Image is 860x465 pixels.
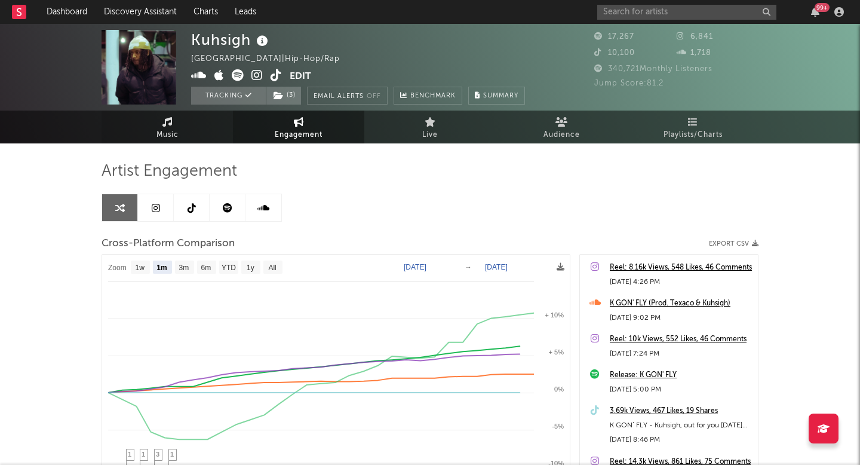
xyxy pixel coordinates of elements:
[554,386,564,393] text: 0%
[610,261,752,275] a: Reel: 8.16k Views, 548 Likes, 46 Comments
[610,383,752,397] div: [DATE] 5:00 PM
[156,451,159,458] span: 3
[483,93,518,99] span: Summary
[156,128,179,142] span: Music
[677,49,711,57] span: 1,718
[108,264,127,272] text: Zoom
[404,263,426,271] text: [DATE]
[364,111,496,143] a: Live
[233,111,364,143] a: Engagement
[156,264,167,272] text: 1m
[627,111,758,143] a: Playlists/Charts
[543,128,580,142] span: Audience
[170,451,174,458] span: 1
[549,348,564,356] text: + 5%
[594,33,634,41] span: 17,267
[552,423,564,430] text: -5%
[102,111,233,143] a: Music
[367,93,381,100] em: Off
[142,451,145,458] span: 1
[610,404,752,418] a: 3.69k Views, 467 Likes, 19 Shares
[468,87,525,105] button: Summary
[610,332,752,347] a: Reel: 10k Views, 552 Likes, 46 Comments
[664,128,723,142] span: Playlists/Charts
[465,263,472,271] text: →
[815,3,830,12] div: 99 +
[496,111,627,143] a: Audience
[610,418,752,433] div: K GON’ FLY - Kuhsigh, out for you [DATE] #kuhsigh
[191,52,354,66] div: [GEOGRAPHIC_DATA] | Hip-Hop/Rap
[610,347,752,361] div: [DATE] 7:24 PM
[485,263,508,271] text: [DATE]
[610,275,752,289] div: [DATE] 4:26 PM
[268,264,276,272] text: All
[128,451,131,458] span: 1
[222,264,236,272] text: YTD
[410,89,456,103] span: Benchmark
[811,7,819,17] button: 99+
[709,240,758,247] button: Export CSV
[102,237,235,251] span: Cross-Platform Comparison
[394,87,462,105] a: Benchmark
[677,33,713,41] span: 6,841
[275,128,322,142] span: Engagement
[594,79,664,87] span: Jump Score: 81.2
[191,87,266,105] button: Tracking
[610,296,752,311] a: K GON' FLY (Prod. Texaco & Kuhsigh)
[266,87,301,105] button: (3)
[136,264,145,272] text: 1w
[191,30,271,50] div: Kuhsigh
[102,164,237,179] span: Artist Engagement
[610,368,752,383] a: Release: K GON' FLY
[610,433,752,447] div: [DATE] 8:46 PM
[610,311,752,325] div: [DATE] 9:02 PM
[594,49,635,57] span: 10,100
[290,69,311,84] button: Edit
[545,311,564,319] text: + 10%
[307,87,388,105] button: Email AlertsOff
[201,264,211,272] text: 6m
[247,264,254,272] text: 1y
[594,65,712,73] span: 340,721 Monthly Listeners
[179,264,189,272] text: 3m
[422,128,438,142] span: Live
[597,5,776,20] input: Search for artists
[266,87,302,105] span: ( 3 )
